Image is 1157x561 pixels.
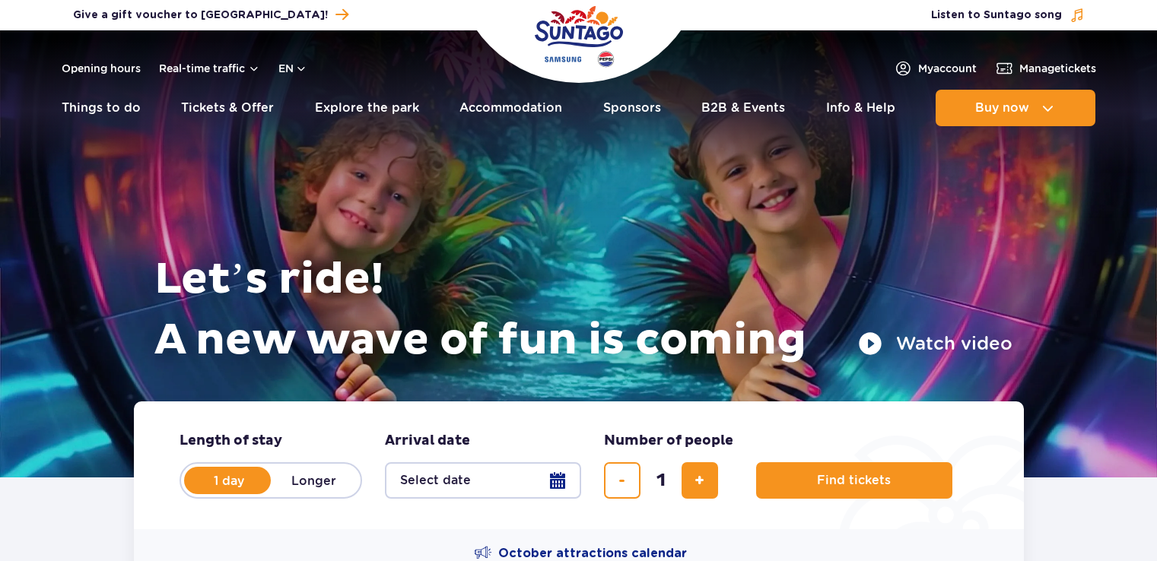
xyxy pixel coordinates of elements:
[643,462,679,499] input: number of tickets
[894,59,977,78] a: Myaccount
[154,249,1012,371] h1: Let’s ride! A new wave of fun is coming
[315,90,419,126] a: Explore the park
[701,90,785,126] a: B2B & Events
[278,61,307,76] button: en
[62,90,141,126] a: Things to do
[271,464,358,496] label: Longer
[936,90,1095,126] button: Buy now
[682,462,718,499] button: add ticket
[604,432,733,450] span: Number of people
[181,90,274,126] a: Tickets & Offer
[826,90,895,126] a: Info & Help
[1019,61,1096,76] span: Manage tickets
[459,90,562,126] a: Accommodation
[975,101,1029,115] span: Buy now
[931,8,1085,23] button: Listen to Suntago song
[73,8,328,23] span: Give a gift voucher to [GEOGRAPHIC_DATA]!
[817,474,891,487] span: Find tickets
[604,462,640,499] button: remove ticket
[73,5,348,25] a: Give a gift voucher to [GEOGRAPHIC_DATA]!
[62,61,141,76] a: Opening hours
[756,462,952,499] button: Find tickets
[603,90,661,126] a: Sponsors
[186,464,272,496] label: 1 day
[159,62,260,74] button: Real-time traffic
[180,432,282,450] span: Length of stay
[134,401,1024,529] form: Planning your visit to Park of Poland
[858,331,1012,356] button: Watch video
[995,59,1096,78] a: Managetickets
[918,61,977,76] span: My account
[385,432,470,450] span: Arrival date
[385,462,581,499] button: Select date
[931,8,1062,23] span: Listen to Suntago song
